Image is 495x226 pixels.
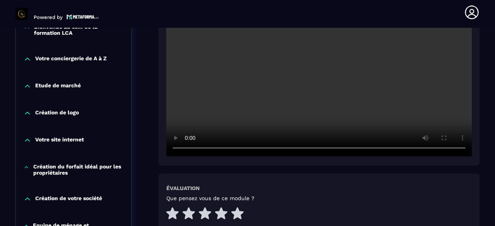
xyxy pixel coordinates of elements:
[34,24,123,36] p: Bienvenue au sein de la formation LCA
[35,136,84,144] p: Votre site internet
[35,82,81,90] p: Etude de marché
[166,195,254,201] h5: Que pensez vous de ce module ?
[67,14,99,20] img: logo
[35,195,102,203] p: Création de votre société
[15,8,28,20] img: logo-branding
[166,185,200,191] h6: Évaluation
[35,55,107,63] p: Votre conciergerie de A à Z
[35,109,79,117] p: Création de logo
[33,163,123,176] p: Création du forfait idéal pour les propriétaires
[34,14,63,20] p: Powered by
